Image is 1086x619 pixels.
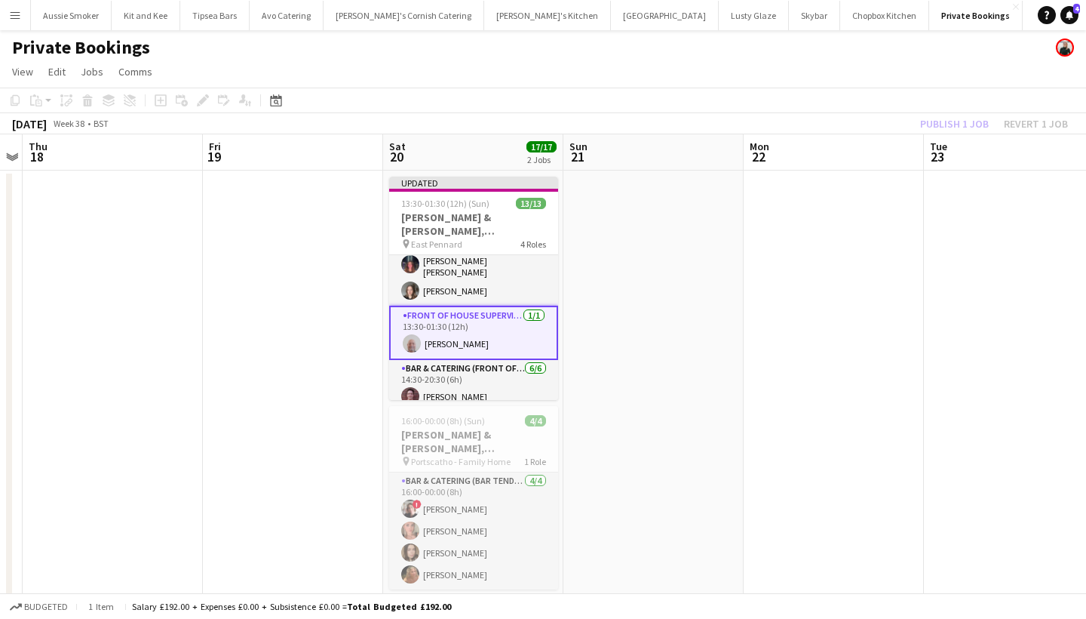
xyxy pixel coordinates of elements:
span: East Pennard [411,239,462,250]
app-job-card: 16:00-00:00 (8h) (Sun)4/4[PERSON_NAME] & [PERSON_NAME], Portscatho, [DATE] Portscatho - Family Ho... [389,406,558,590]
span: 23 [928,148,947,165]
button: [PERSON_NAME]'s Kitchen [484,1,611,30]
button: Lusty Glaze [719,1,789,30]
span: Mon [750,140,769,153]
span: Thu [29,140,48,153]
span: Portscatho - Family Home [411,456,511,467]
span: Tue [930,140,947,153]
button: Kit and Kee [112,1,180,30]
span: 13/13 [516,198,546,209]
a: 4 [1060,6,1078,24]
span: Budgeted [24,602,68,612]
a: Edit [42,62,72,82]
div: BST [94,118,109,129]
a: Comms [112,62,158,82]
span: 19 [207,148,221,165]
button: Avo Catering [250,1,324,30]
a: View [6,62,39,82]
span: 17/17 [526,141,557,152]
span: Jobs [81,65,103,79]
span: 16:00-00:00 (8h) (Sun) [401,415,485,427]
app-card-role: Bar & Catering (Front of House)6/614:30-20:30 (6h)[PERSON_NAME] [389,360,558,521]
button: Budgeted [8,599,70,615]
h1: Private Bookings [12,36,150,59]
span: Comms [118,65,152,79]
button: Chopbox Kitchen [840,1,929,30]
app-user-avatar: Rachael Spring [1056,38,1074,57]
span: 13:30-01:30 (12h) (Sun) [401,198,489,209]
div: Updated [389,177,558,189]
div: Salary £192.00 + Expenses £0.00 + Subsistence £0.00 = [132,601,451,612]
app-card-role: Bar & Catering (Bar Tender)4/416:00-00:00 (8h)![PERSON_NAME][PERSON_NAME][PERSON_NAME][PERSON_NAME] [389,473,558,590]
span: 18 [26,148,48,165]
span: View [12,65,33,79]
span: 4/4 [525,415,546,427]
button: Aussie Smoker [31,1,112,30]
div: [DATE] [12,116,47,131]
button: [GEOGRAPHIC_DATA] [611,1,719,30]
span: 1 Role [524,456,546,467]
span: Total Budgeted £192.00 [347,601,451,612]
span: Edit [48,65,66,79]
span: Fri [209,140,221,153]
h3: [PERSON_NAME] & [PERSON_NAME], [GEOGRAPHIC_DATA], [DATE] [389,211,558,238]
span: 1 item [83,601,119,612]
a: Jobs [75,62,109,82]
button: Skybar [789,1,840,30]
span: 22 [747,148,769,165]
button: Private Bookings [929,1,1023,30]
button: Tipsea Bars [180,1,250,30]
span: Sun [569,140,587,153]
span: 4 [1073,4,1080,14]
span: ! [413,500,422,509]
app-job-card: Updated13:30-01:30 (12h) (Sun)13/13[PERSON_NAME] & [PERSON_NAME], [GEOGRAPHIC_DATA], [DATE] East ... [389,177,558,400]
span: 4 Roles [520,239,546,250]
span: 20 [387,148,406,165]
span: 21 [567,148,587,165]
span: Sat [389,140,406,153]
div: 2 Jobs [527,154,556,165]
button: [PERSON_NAME]'s Cornish Catering [324,1,484,30]
span: Week 38 [50,118,87,129]
app-card-role: Front of House Supervisor1/113:30-01:30 (12h)[PERSON_NAME] [389,306,558,360]
h3: [PERSON_NAME] & [PERSON_NAME], Portscatho, [DATE] [389,428,558,455]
